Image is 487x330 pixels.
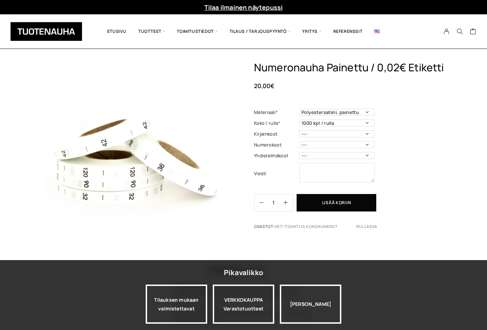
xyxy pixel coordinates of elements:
a: Tilauksen mukaan valmistettavat [146,285,207,324]
img: English [374,29,380,33]
a: Heti toimitus [275,224,305,229]
a: Tilaa ilmainen näytepussi [204,3,283,12]
h1: Numeronauha Painettu / 0,02€ Etiketti [254,61,448,74]
span: Toimitustiedot [171,20,223,43]
div: [PERSON_NAME] [280,285,341,324]
label: Viesti [254,170,298,177]
div: VERKKOKAUPPA Varastotuotteet [213,285,274,324]
button: Search [453,28,466,35]
span: Yritys [296,20,327,43]
img: Tuotenauha Oy [10,22,82,41]
label: Numerokoot [254,141,298,149]
span: Osastot: , [254,224,448,235]
span: Tilaus / Tarjouspyyntö [224,20,297,43]
a: Referenssit [327,20,369,43]
img: numeronauha-painettu [39,61,224,246]
a: VERKKOKAUPPAVarastotuotteet [213,285,274,324]
span: Tuotteet [132,20,171,43]
label: Yhdistelmäkoot [254,152,298,159]
label: Kirjainkoot [254,130,298,138]
a: Etusivu [101,20,132,43]
a: Cart [470,28,477,36]
div: Pikavalikko [224,266,263,279]
button: Lisää koriin [297,194,376,211]
a: My Account [440,28,453,35]
a: Kokonumerot rullassa [306,224,377,229]
input: Määrä [263,194,284,211]
label: Koko / rulla [254,120,298,127]
span: € [270,82,274,90]
bdi: 20,00 [254,82,274,90]
label: Materiaali [254,109,298,116]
